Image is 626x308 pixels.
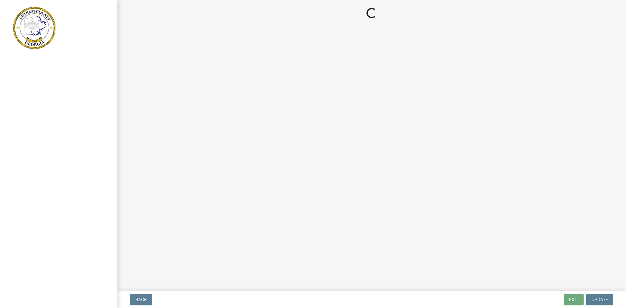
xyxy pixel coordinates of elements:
[564,294,584,305] button: Exit
[591,297,608,302] span: Update
[586,294,613,305] button: Update
[13,7,55,49] img: Putnam County, Georgia
[135,297,147,302] span: Back
[130,294,152,305] button: Back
